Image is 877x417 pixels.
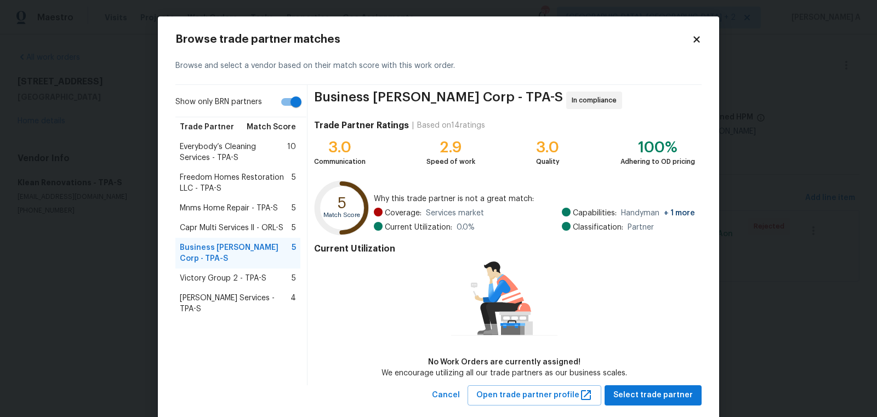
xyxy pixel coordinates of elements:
[385,222,452,233] span: Current Utilization:
[292,172,296,194] span: 5
[457,222,475,233] span: 0.0 %
[314,92,563,109] span: Business [PERSON_NAME] Corp - TPA-S
[287,141,296,163] span: 10
[468,385,601,405] button: Open trade partner profile
[374,193,695,204] span: Why this trade partner is not a great match:
[314,120,409,131] h4: Trade Partner Ratings
[180,242,292,264] span: Business [PERSON_NAME] Corp - TPA-S
[426,208,484,219] span: Services market
[613,389,693,402] span: Select trade partner
[426,142,475,153] div: 2.9
[338,196,346,211] text: 5
[620,156,695,167] div: Adhering to OD pricing
[180,141,287,163] span: Everybody’s Cleaning Services - TPA-S
[314,156,366,167] div: Communication
[385,208,422,219] span: Coverage:
[664,209,695,217] span: + 1 more
[536,156,560,167] div: Quality
[180,122,234,133] span: Trade Partner
[180,172,292,194] span: Freedom Homes Restoration LLC - TPA-S
[572,95,621,106] span: In compliance
[323,212,360,218] text: Match Score
[428,385,464,405] button: Cancel
[628,222,654,233] span: Partner
[175,34,692,45] h2: Browse trade partner matches
[314,142,366,153] div: 3.0
[426,156,475,167] div: Speed of work
[476,389,593,402] span: Open trade partner profile
[292,222,296,233] span: 5
[292,242,296,264] span: 5
[180,273,266,284] span: Victory Group 2 - TPA-S
[247,122,296,133] span: Match Score
[573,208,617,219] span: Capabilities:
[621,208,695,219] span: Handyman
[292,273,296,284] span: 5
[573,222,623,233] span: Classification:
[314,243,695,254] h4: Current Utilization
[175,47,702,85] div: Browse and select a vendor based on their match score with this work order.
[180,222,283,233] span: Capr Multi Services ll - ORL-S
[409,120,417,131] div: |
[180,293,291,315] span: [PERSON_NAME] Services - TPA-S
[175,96,262,108] span: Show only BRN partners
[605,385,702,405] button: Select trade partner
[432,389,460,402] span: Cancel
[180,203,278,214] span: Mnms Home Repair - TPA-S
[292,203,296,214] span: 5
[536,142,560,153] div: 3.0
[620,142,695,153] div: 100%
[381,357,627,368] div: No Work Orders are currently assigned!
[381,368,627,379] div: We encourage utilizing all our trade partners as our business scales.
[417,120,485,131] div: Based on 14 ratings
[291,293,296,315] span: 4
